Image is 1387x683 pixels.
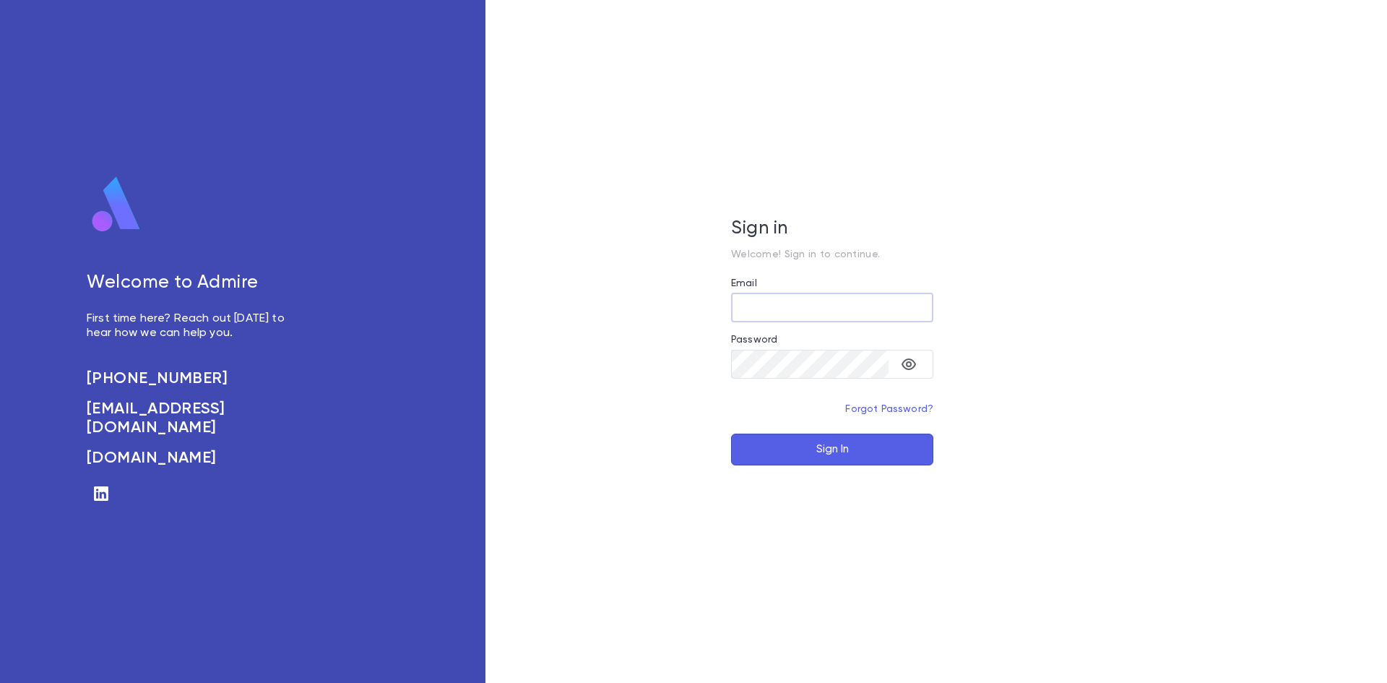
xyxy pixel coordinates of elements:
a: Forgot Password? [845,404,933,414]
a: [EMAIL_ADDRESS][DOMAIN_NAME] [87,400,301,437]
p: Welcome! Sign in to continue. [731,249,933,260]
img: logo [87,176,146,233]
a: [PHONE_NUMBER] [87,369,301,388]
label: Password [731,334,777,345]
h5: Sign in [731,218,933,240]
p: First time here? Reach out [DATE] to hear how we can help you. [87,312,301,340]
h5: Welcome to Admire [87,272,301,294]
a: [DOMAIN_NAME] [87,449,301,468]
button: Sign In [731,434,933,465]
label: Email [731,278,757,289]
button: toggle password visibility [894,350,923,379]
